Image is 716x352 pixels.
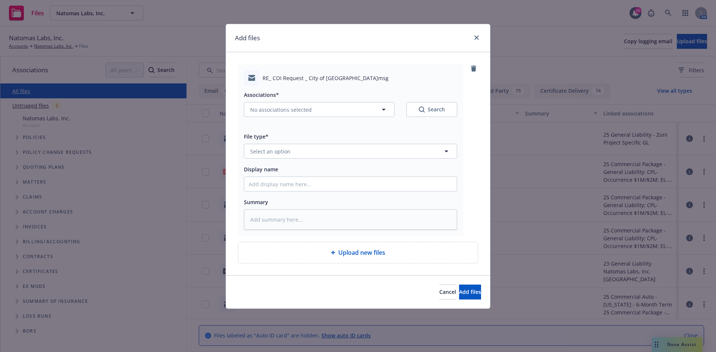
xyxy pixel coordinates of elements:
[238,242,478,263] div: Upload new files
[244,102,395,117] button: No associations selected
[244,133,268,140] span: File type*
[459,285,481,299] button: Add files
[406,102,457,117] button: SearchSearch
[459,288,481,295] span: Add files
[439,285,456,299] button: Cancel
[244,177,457,191] input: Add display name here...
[419,106,445,113] div: Search
[244,199,268,206] span: Summary
[244,91,279,98] span: Associations*
[469,64,478,73] a: remove
[235,33,260,43] h1: Add files
[263,74,389,82] span: RE_ COI Request _ City of [GEOGRAPHIC_DATA]msg
[439,288,456,295] span: Cancel
[338,248,385,257] span: Upload new files
[244,144,457,159] button: Select an option
[419,107,425,112] svg: Search
[244,166,278,173] span: Display name
[250,106,312,114] span: No associations selected
[472,33,481,42] a: close
[250,148,291,155] span: Select an option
